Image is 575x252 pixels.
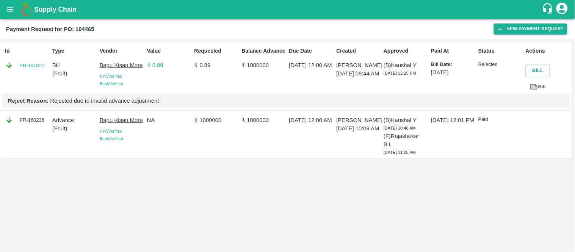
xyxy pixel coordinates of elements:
[289,116,333,124] p: [DATE] 12:00 AM
[100,74,122,78] span: KYC Verified
[336,69,381,78] p: [DATE] 08:44 AM
[384,150,416,155] span: [DATE] 11:25 AM
[555,2,569,17] div: account of current user
[542,3,555,16] div: customer-support
[52,61,97,69] p: Bill
[336,61,381,69] p: [PERSON_NAME]
[478,116,523,123] p: Paid
[147,116,191,124] p: NA
[431,68,475,77] p: [DATE]
[526,64,550,77] button: Bill
[5,47,49,55] p: Id
[384,61,428,69] p: (B) Kaushal Y
[336,116,381,124] p: [PERSON_NAME]
[494,23,567,34] button: New Payment Request
[478,47,523,55] p: Status
[384,116,428,124] p: (B) Kaushal Y
[100,47,144,55] p: Vendor
[242,61,286,69] p: ₹ 1000000
[242,116,286,124] p: ₹ 1000000
[526,80,550,94] a: Bill
[8,98,49,104] b: Reject Reason:
[5,116,49,124] div: PR-160236
[431,47,475,55] p: Paid At
[336,47,381,55] p: Created
[100,136,123,141] span: Bank Verified
[526,47,570,55] p: Actions
[52,124,97,133] p: ( Fruit )
[431,61,475,68] p: Bill Date:
[34,6,77,13] b: Supply Chain
[100,81,123,86] span: Bank Verified
[194,116,239,124] p: ₹ 1000000
[19,2,34,17] img: logo
[100,116,144,124] p: Bapu Kisan More
[2,1,19,18] button: open drawer
[52,69,97,78] p: ( Fruit )
[194,61,239,69] p: ₹ 0.89
[336,124,381,133] p: [DATE] 10:09 AM
[8,97,564,105] p: Rejected due to invalid advance adjustment
[100,61,144,69] p: Bapu Kisan More
[147,61,191,69] p: ₹ 0.89
[384,71,416,75] span: [DATE] 12:25 PM
[194,47,239,55] p: Requested
[384,126,416,130] span: [DATE] 10:48 AM
[384,47,428,55] p: Approved
[147,47,191,55] p: Value
[19,62,44,69] a: PR-161827
[100,129,122,133] span: KYC Verified
[52,47,97,55] p: Type
[6,26,94,32] b: Payment Request for PO: 104465
[34,4,542,15] a: Supply Chain
[431,116,475,124] p: [DATE] 12:01 PM
[289,61,333,69] p: [DATE] 12:00 AM
[384,132,428,149] p: (F) Rajashekar B.L
[478,61,523,68] p: Rejected
[289,47,333,55] p: Due Date
[242,47,286,55] p: Balance Advance
[52,116,97,124] p: Advance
